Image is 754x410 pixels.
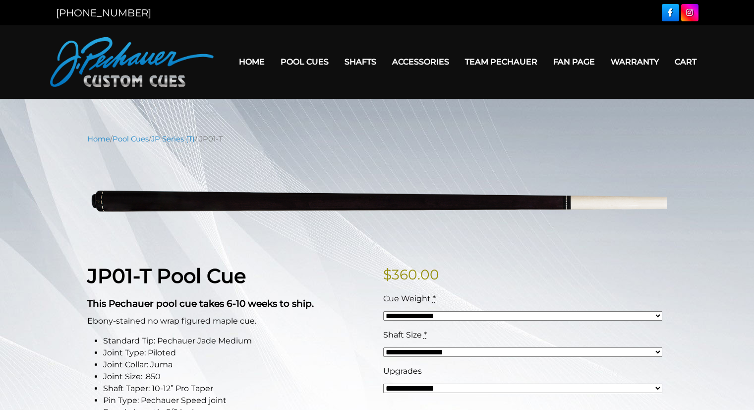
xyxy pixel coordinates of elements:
[433,294,436,303] abbr: required
[56,7,151,19] a: [PHONE_NUMBER]
[103,371,371,383] li: Joint Size: .850
[231,49,273,74] a: Home
[384,49,457,74] a: Accessories
[103,395,371,407] li: Pin Type: Pechauer Speed joint
[457,49,545,74] a: Team Pechauer
[103,335,371,347] li: Standard Tip: Pechauer Jade Medium
[113,135,149,143] a: Pool Cues
[603,49,667,74] a: Warranty
[545,49,603,74] a: Fan Page
[383,366,422,376] span: Upgrades
[87,152,667,249] img: jp01-T-1.png
[103,347,371,359] li: Joint Type: Piloted
[87,134,667,144] nav: Breadcrumb
[383,266,392,283] span: $
[87,315,371,327] p: Ebony-stained no wrap figured maple cue.
[103,383,371,395] li: Shaft Taper: 10-12” Pro Taper
[87,264,246,288] strong: JP01-T Pool Cue
[87,298,314,309] strong: This Pechauer pool cue takes 6-10 weeks to ship.
[667,49,704,74] a: Cart
[383,294,431,303] span: Cue Weight
[424,330,427,340] abbr: required
[273,49,337,74] a: Pool Cues
[151,135,195,143] a: JP Series (T)
[103,359,371,371] li: Joint Collar: Juma
[383,330,422,340] span: Shaft Size
[383,266,439,283] bdi: 360.00
[87,135,110,143] a: Home
[337,49,384,74] a: Shafts
[50,37,214,87] img: Pechauer Custom Cues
